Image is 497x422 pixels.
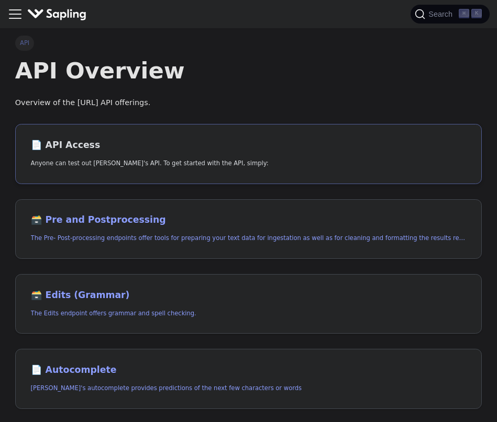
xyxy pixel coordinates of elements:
[15,97,482,109] p: Overview of the [URL] API offerings.
[15,36,35,50] span: API
[15,124,482,184] a: 📄️ API AccessAnyone can test out [PERSON_NAME]'s API. To get started with the API, simply:
[15,349,482,409] a: 📄️ Autocomplete[PERSON_NAME]'s autocomplete provides predictions of the next few characters or words
[27,7,87,22] img: Sapling.ai
[31,233,467,243] p: The Pre- Post-processing endpoints offer tools for preparing your text data for ingestation as we...
[15,56,482,85] h1: API Overview
[31,383,467,393] p: Sapling's autocomplete provides predictions of the next few characters or words
[15,199,482,259] a: 🗃️ Pre and PostprocessingThe Pre- Post-processing endpoints offer tools for preparing your text d...
[31,309,467,318] p: The Edits endpoint offers grammar and spell checking.
[411,5,489,24] button: Search (Command+K)
[31,290,467,301] h2: Edits (Grammar)
[425,10,459,18] span: Search
[31,214,467,226] h2: Pre and Postprocessing
[471,9,482,18] kbd: K
[15,36,482,50] nav: Breadcrumbs
[31,364,467,376] h2: Autocomplete
[7,6,23,22] button: Toggle navigation bar
[31,140,467,151] h2: API Access
[15,274,482,334] a: 🗃️ Edits (Grammar)The Edits endpoint offers grammar and spell checking.
[27,7,91,22] a: Sapling.ai
[31,158,467,168] p: Anyone can test out Sapling's API. To get started with the API, simply:
[459,9,469,18] kbd: ⌘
